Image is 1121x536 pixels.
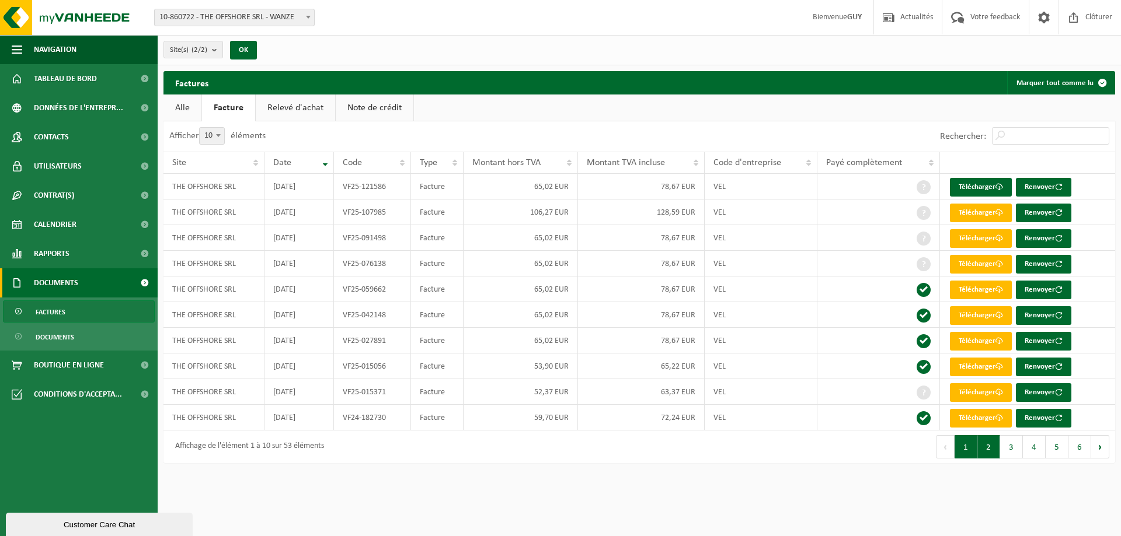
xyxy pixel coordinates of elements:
button: 1 [955,435,977,458]
span: Documents [36,326,74,348]
a: Alle [163,94,201,121]
td: Facture [411,276,464,302]
td: 72,24 EUR [578,405,705,430]
button: Marquer tout comme lu [1007,71,1114,94]
td: 106,27 EUR [464,199,578,225]
td: 65,02 EUR [464,225,578,251]
span: Code [343,158,362,167]
td: THE OFFSHORE SRL [163,379,264,405]
td: THE OFFSHORE SRL [163,302,264,328]
td: [DATE] [264,276,334,302]
td: 65,02 EUR [464,328,578,353]
a: Télécharger [950,204,1012,222]
td: VF25-121586 [334,174,410,199]
td: 78,67 EUR [578,276,705,302]
span: Date [273,158,291,167]
td: VEL [705,174,817,199]
span: Site [172,158,186,167]
a: Facture [202,94,255,121]
span: Factures [36,301,65,323]
count: (2/2) [192,46,207,54]
button: Site(s)(2/2) [163,41,223,58]
label: Rechercher: [940,132,986,141]
button: 5 [1046,435,1068,458]
td: Facture [411,379,464,405]
button: Renvoyer [1016,204,1071,222]
td: THE OFFSHORE SRL [163,251,264,276]
a: Télécharger [950,383,1012,402]
td: VEL [705,276,817,302]
td: [DATE] [264,328,334,353]
span: 10-860722 - THE OFFSHORE SRL - WANZE [154,9,315,26]
td: 53,90 EUR [464,353,578,379]
td: THE OFFSHORE SRL [163,225,264,251]
td: VEL [705,199,817,225]
td: 78,67 EUR [578,302,705,328]
span: Conditions d'accepta... [34,380,122,409]
td: VF25-076138 [334,251,410,276]
td: THE OFFSHORE SRL [163,405,264,430]
td: THE OFFSHORE SRL [163,174,264,199]
td: VF25-015371 [334,379,410,405]
span: Code d'entreprise [713,158,781,167]
td: Facture [411,251,464,276]
td: [DATE] [264,379,334,405]
span: Calendrier [34,210,76,239]
td: 65,02 EUR [464,174,578,199]
td: [DATE] [264,225,334,251]
td: Facture [411,328,464,353]
a: Télécharger [950,255,1012,274]
button: Next [1091,435,1109,458]
span: Montant TVA incluse [587,158,665,167]
span: Documents [34,268,78,297]
button: Renvoyer [1016,332,1071,351]
td: Facture [411,199,464,225]
td: Facture [411,225,464,251]
a: Relevé d'achat [256,94,335,121]
td: VEL [705,302,817,328]
span: Contrat(s) [34,181,74,210]
button: OK [230,41,257,59]
button: 4 [1023,435,1046,458]
td: 65,22 EUR [578,353,705,379]
td: THE OFFSHORE SRL [163,276,264,302]
td: 78,67 EUR [578,225,705,251]
td: VF25-059662 [334,276,410,302]
a: Télécharger [950,229,1012,248]
span: Site(s) [170,41,207,59]
td: 78,67 EUR [578,328,705,353]
button: Renvoyer [1016,229,1071,248]
td: VEL [705,379,817,405]
td: VEL [705,225,817,251]
td: Facture [411,302,464,328]
a: Télécharger [950,178,1012,197]
td: 78,67 EUR [578,251,705,276]
span: Rapports [34,239,69,268]
button: 2 [977,435,1000,458]
span: Données de l'entrepr... [34,93,123,122]
button: 6 [1068,435,1091,458]
td: VF25-015056 [334,353,410,379]
td: Facture [411,405,464,430]
td: 65,02 EUR [464,251,578,276]
a: Télécharger [950,409,1012,428]
span: Contacts [34,122,69,152]
span: 10-860722 - THE OFFSHORE SRL - WANZE [155,9,314,26]
button: Renvoyer [1016,358,1071,376]
strong: GUY [847,13,862,22]
a: Télécharger [950,358,1012,376]
span: Montant hors TVA [472,158,541,167]
button: 3 [1000,435,1023,458]
a: Factures [3,300,155,323]
a: Documents [3,325,155,348]
button: Renvoyer [1016,178,1071,197]
button: Renvoyer [1016,255,1071,274]
td: 63,37 EUR [578,379,705,405]
button: Renvoyer [1016,383,1071,402]
td: VEL [705,251,817,276]
td: THE OFFSHORE SRL [163,199,264,225]
td: [DATE] [264,353,334,379]
td: [DATE] [264,302,334,328]
span: 10 [199,127,225,145]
